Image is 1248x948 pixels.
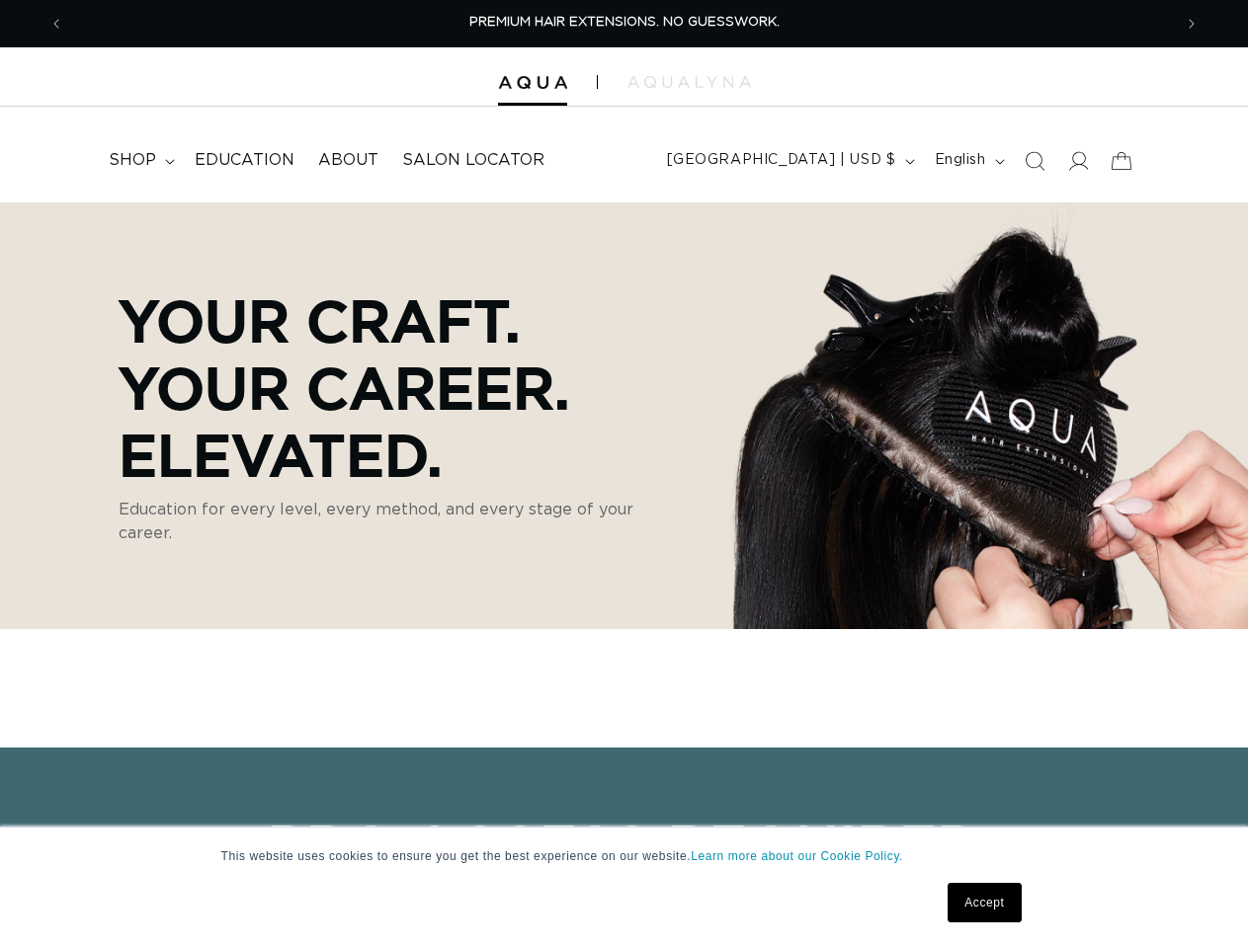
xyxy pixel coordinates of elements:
a: About [306,138,390,183]
img: aqualyna.com [627,76,751,88]
p: Education for every level, every method, and every stage of your career. [119,498,682,545]
a: Salon Locator [390,138,556,183]
span: About [318,150,378,171]
button: Previous announcement [35,5,78,42]
span: English [935,150,986,171]
p: Pro Access Required [136,811,1113,878]
span: PREMIUM HAIR EXTENSIONS. NO GUESSWORK. [469,16,780,29]
p: Your Craft. Your Career. Elevated. [119,286,682,488]
img: Aqua Hair Extensions [498,76,567,90]
span: shop [109,150,156,171]
a: Education [183,138,306,183]
button: English [923,142,1013,180]
a: Learn more about our Cookie Policy. [691,849,903,863]
button: Next announcement [1170,5,1213,42]
a: Accept [948,883,1021,922]
span: Education [195,150,294,171]
summary: shop [97,138,183,183]
span: Salon Locator [402,150,544,171]
span: [GEOGRAPHIC_DATA] | USD $ [667,150,896,171]
p: This website uses cookies to ensure you get the best experience on our website. [221,847,1028,865]
summary: Search [1013,139,1056,183]
button: [GEOGRAPHIC_DATA] | USD $ [655,142,923,180]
